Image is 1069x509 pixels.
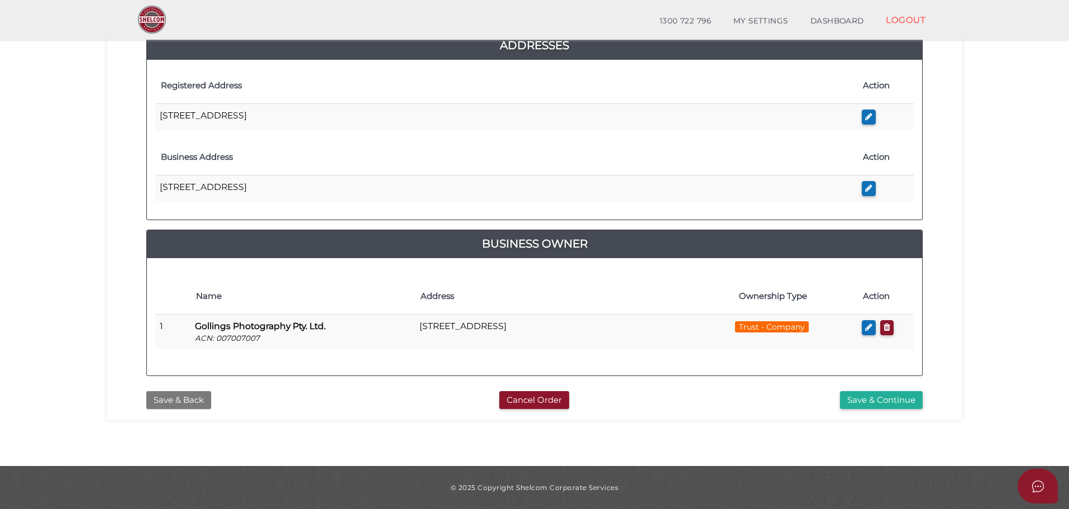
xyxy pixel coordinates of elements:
[1018,469,1058,503] button: Open asap
[875,8,937,31] a: LOGOUT
[863,292,908,301] h4: Action
[799,10,875,32] a: DASHBOARD
[195,321,326,331] b: Gollings Photography Pty. Ltd.
[196,292,409,301] h4: Name
[147,235,922,253] a: Business Owner
[147,36,922,54] a: Addresses
[161,153,852,162] h4: Business Address
[195,334,260,342] i: ACN: 007007007
[863,81,908,91] h4: Action
[161,81,852,91] h4: Registered Address
[722,10,799,32] a: MY SETTINGS
[695,292,852,301] h4: Ownership Type
[863,153,908,162] h4: Action
[146,391,211,410] button: Save & Back
[155,315,190,349] td: 1
[648,10,722,32] a: 1300 722 796
[735,321,809,332] span: Trust - Company
[116,483,953,492] div: © 2025 Copyright Shelcom Corporate Services
[155,175,857,202] td: [STREET_ADDRESS]
[415,315,689,349] td: [STREET_ADDRESS]
[840,391,923,410] button: Save & Continue
[421,292,683,301] h4: Address
[155,104,857,130] td: [STREET_ADDRESS]
[499,391,569,410] button: Cancel Order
